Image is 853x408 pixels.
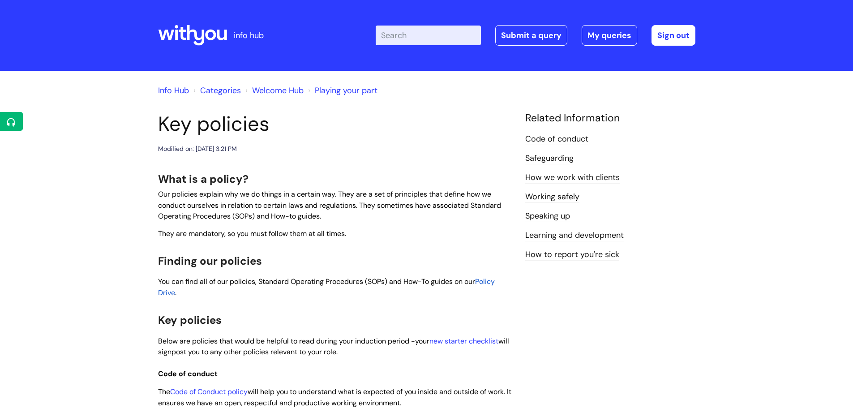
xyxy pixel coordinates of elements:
[252,85,304,96] a: Welcome Hub
[158,143,237,155] div: Modified on: [DATE] 3:21 PM
[158,254,262,268] span: Finding our policies
[234,28,264,43] p: info hub
[306,83,377,98] li: Playing your part
[158,336,415,346] span: Below are policies that would be helpful to read during your induction period -
[376,25,695,46] div: | -
[158,277,475,286] span: You can find all of our policies, Standard Operating Procedures (SOPs) and How-To guides on our
[525,153,574,164] a: Safeguarding
[158,172,249,186] span: What is a policy?
[200,85,241,96] a: Categories
[170,387,248,396] a: Code of Conduct policy
[158,313,222,327] span: Key policies
[525,210,570,222] a: Speaking up
[158,369,218,378] span: Code of conduct
[158,85,189,96] a: Info Hub
[158,277,495,297] a: Policy Drive
[525,249,619,261] a: How to report you're sick
[158,387,511,408] span: The will help you to understand what is expected of you inside and outside of work. It ensures we...
[376,26,481,45] input: Search
[582,25,637,46] a: My queries
[158,112,512,136] h1: Key policies
[525,230,624,241] a: Learning and development
[315,85,377,96] a: Playing your part
[158,229,346,238] span: They are mandatory, so you must follow them at all times.
[191,83,241,98] li: Solution home
[429,336,498,346] a: new starter checklist
[525,191,579,203] a: Working safely
[175,288,176,297] span: .
[495,25,567,46] a: Submit a query
[525,133,588,145] a: Code of conduct
[652,25,695,46] a: Sign out
[525,112,695,125] h4: Related Information
[243,83,304,98] li: Welcome Hub
[525,172,620,184] a: How we work with clients
[158,189,501,221] span: Our policies explain why we do things in a certain way. They are a set of principles that define ...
